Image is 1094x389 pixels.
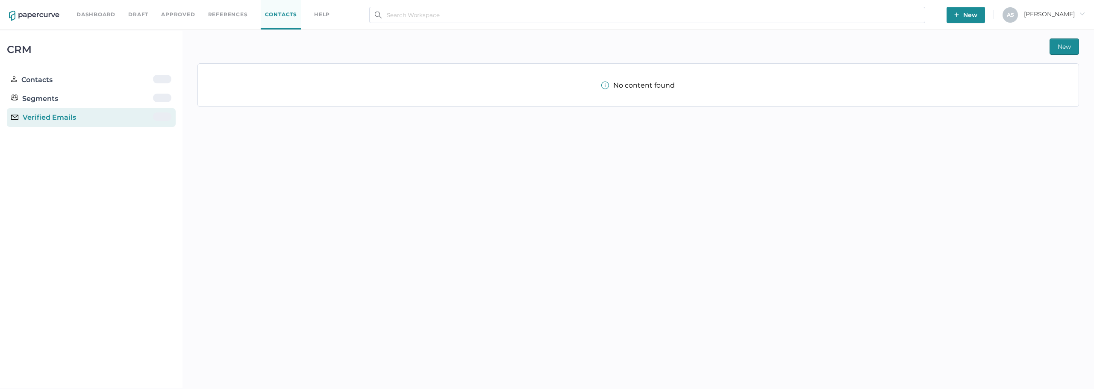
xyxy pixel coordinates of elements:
img: segments.b9481e3d.svg [11,94,18,101]
button: New [947,7,985,23]
a: Draft [128,10,148,19]
span: New [954,7,977,23]
div: help [314,10,330,19]
a: Approved [161,10,195,19]
img: person.20a629c4.svg [11,76,17,82]
div: Contacts [11,75,53,85]
img: email-icon-black.c777dcea.svg [11,115,18,120]
div: Verified Emails [11,112,76,123]
span: [PERSON_NAME] [1024,10,1085,18]
img: papercurve-logo-colour.7244d18c.svg [9,11,59,21]
img: info-tooltip-active.a952ecf1.svg [601,81,609,89]
img: search.bf03fe8b.svg [375,12,382,18]
input: Search Workspace [369,7,925,23]
span: A S [1007,12,1014,18]
a: References [208,10,248,19]
i: arrow_right [1079,11,1085,17]
div: CRM [7,46,176,53]
a: Dashboard [76,10,115,19]
div: No content found [601,81,675,89]
img: plus-white.e19ec114.svg [954,12,959,17]
div: Segments [11,94,58,104]
button: New [1050,38,1079,55]
span: New [1058,39,1071,54]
